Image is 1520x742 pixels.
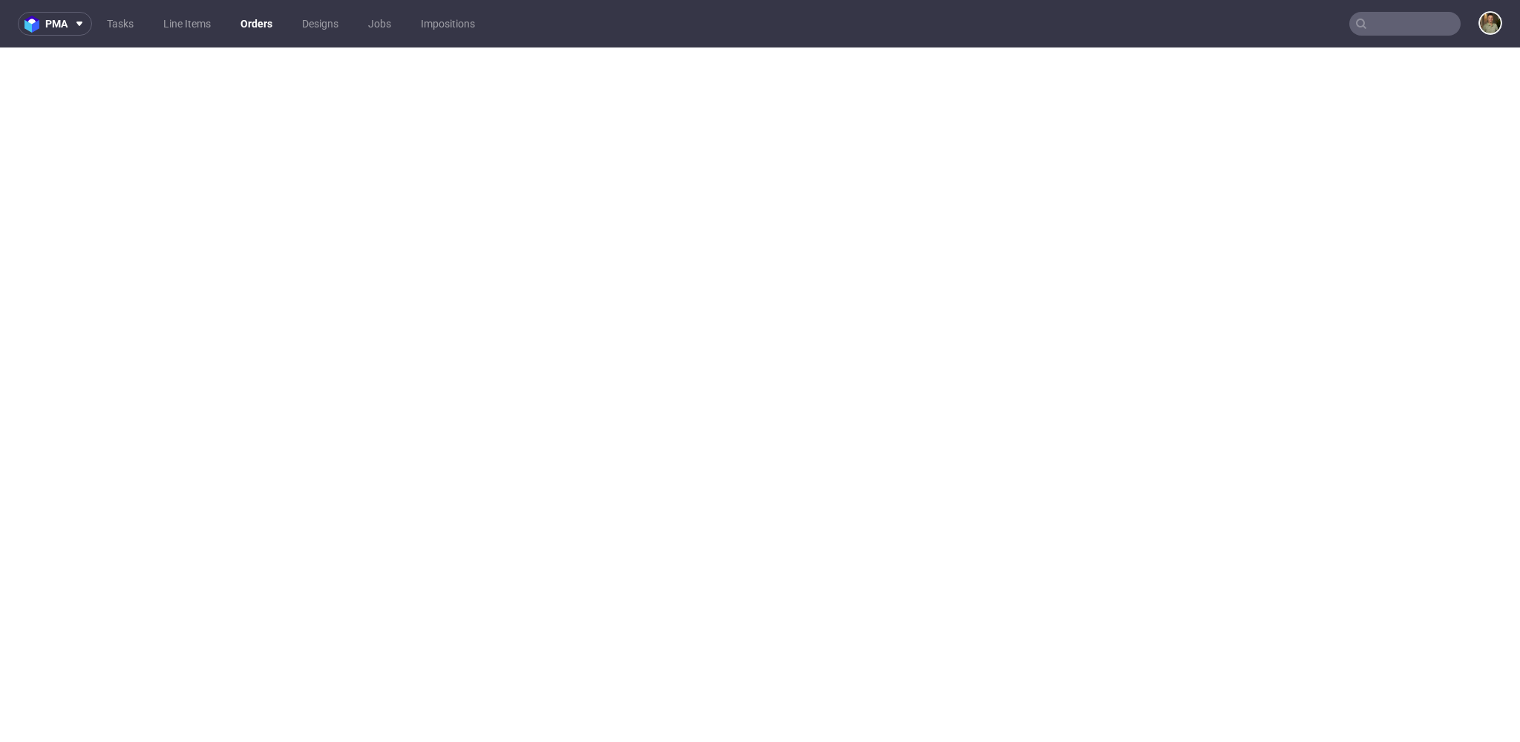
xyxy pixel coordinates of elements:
img: Pablo Michaello [1480,13,1501,33]
a: Orders [232,12,281,36]
a: Designs [293,12,347,36]
a: Jobs [359,12,400,36]
a: Tasks [98,12,142,36]
span: pma [45,19,68,29]
a: Impositions [412,12,484,36]
img: logo [24,16,45,33]
a: Line Items [154,12,220,36]
button: pma [18,12,92,36]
